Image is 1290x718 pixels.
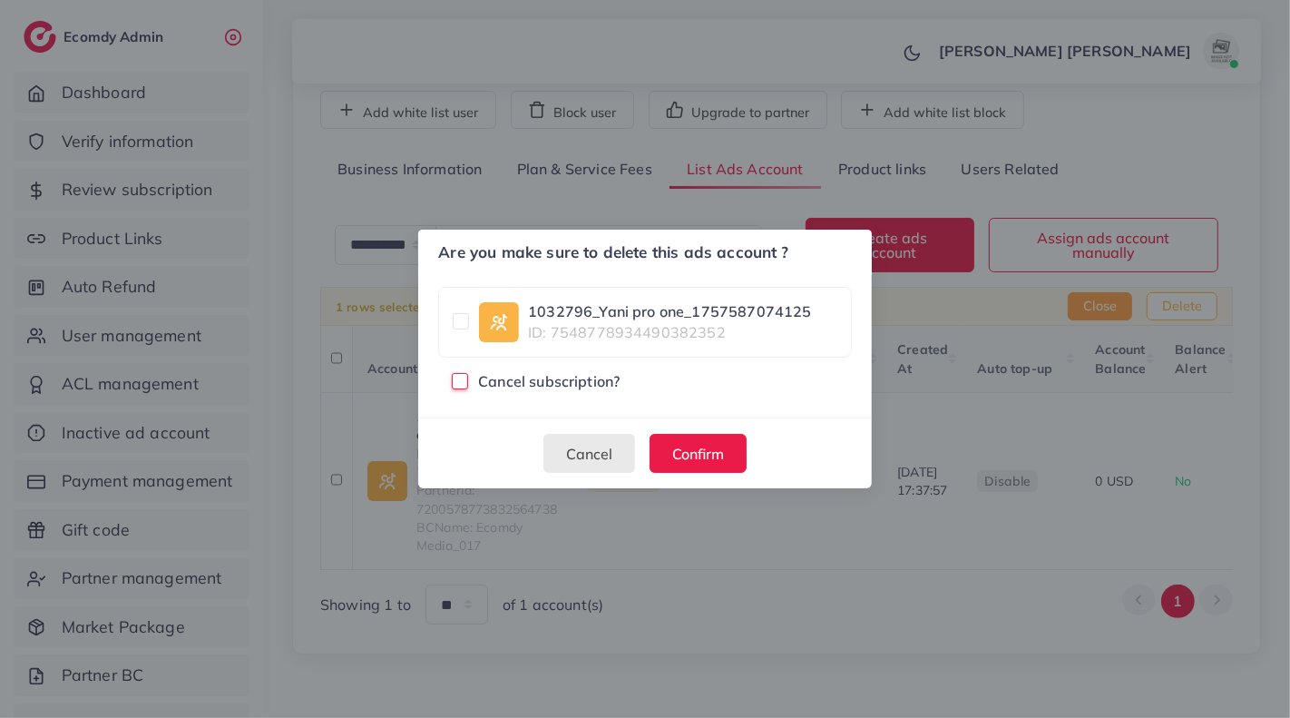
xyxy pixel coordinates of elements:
span: Confirm [672,445,724,463]
img: ic-ad-info.7fc67b75.svg [479,302,519,342]
button: Cancel [543,434,635,473]
span: Cancel subscription? [478,371,620,392]
button: Confirm [650,434,747,473]
span: ID: 7548778934490382352 [528,322,811,343]
a: 1032796_Yani pro one_1757587074125 [528,301,811,322]
h5: Are you make sure to delete this ads account ? [438,241,788,264]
